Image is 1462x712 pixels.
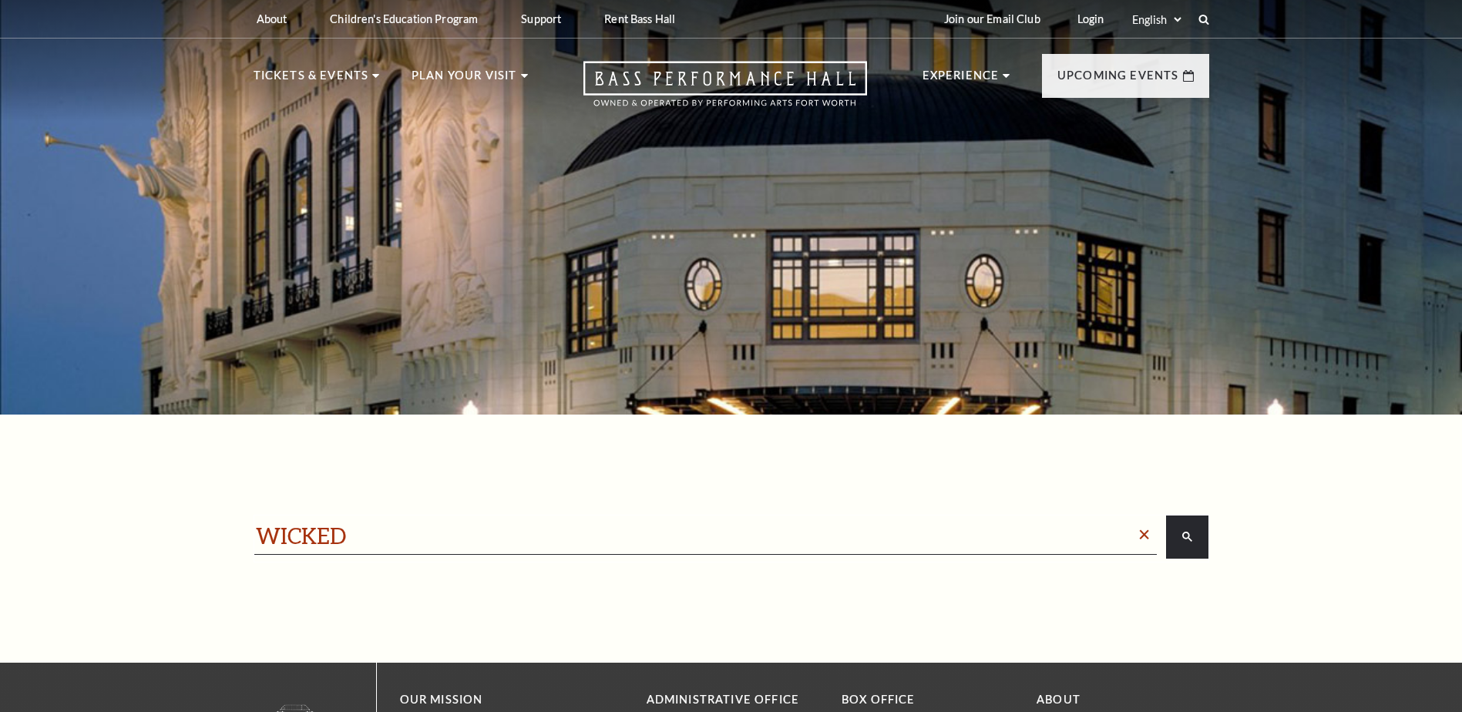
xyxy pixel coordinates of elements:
[923,66,1000,94] p: Experience
[1057,66,1179,94] p: Upcoming Events
[521,12,561,25] p: Support
[412,66,517,94] p: Plan Your Visit
[842,690,1013,710] p: BOX OFFICE
[604,12,675,25] p: Rent Bass Hall
[1135,525,1154,546] a: Clear search box
[400,690,593,710] p: OUR MISSION
[256,521,1134,552] input: search
[1037,693,1081,706] a: About
[1129,12,1184,27] select: Select:
[647,690,818,710] p: Administrative Office
[330,12,478,25] p: Children's Education Program
[1138,525,1151,546] span: ×
[254,66,369,94] p: Tickets & Events
[257,12,287,25] p: About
